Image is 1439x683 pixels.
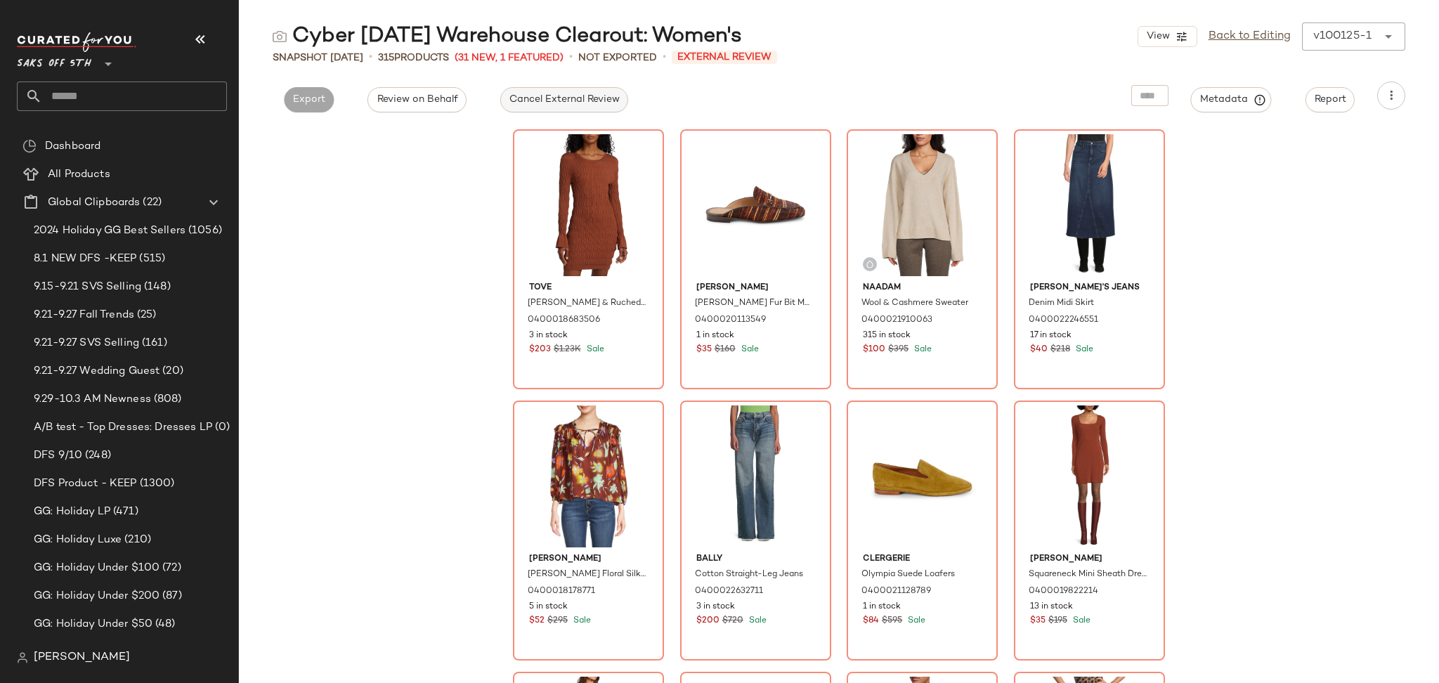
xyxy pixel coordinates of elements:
img: svg%3e [17,652,28,663]
span: DFS 9/10 [34,448,82,464]
span: Denim Midi Skirt [1029,297,1094,310]
span: 0400021910063 [861,314,932,327]
span: [PERSON_NAME] [696,282,815,294]
span: $52 [529,615,545,627]
span: • [663,49,666,66]
span: Olympia Suede Loafers [861,568,955,581]
span: 2024 Holiday GG Best Sellers [34,223,185,239]
span: Cancel External Review [509,94,620,105]
span: (148) [141,279,171,295]
span: 0400022632711 [695,585,763,598]
span: GG: Holiday Under $100 [34,560,159,576]
span: (72) [159,560,181,576]
a: Back to Editing [1209,28,1291,45]
button: Metadata [1191,87,1272,112]
span: $40 [1030,344,1048,356]
span: $1.23K [554,344,581,356]
span: $218 [1050,344,1070,356]
span: (248) [82,448,111,464]
span: (20) [159,363,183,379]
span: 3 in stock [696,601,735,613]
span: (87) [159,588,182,604]
span: • [569,49,573,66]
span: Sale [584,345,604,354]
span: DFS Product - KEEP [34,476,137,492]
span: GG: Holiday Under $200 [34,588,159,604]
span: $35 [696,344,712,356]
span: $595 [882,615,902,627]
span: Not Exported [578,51,657,65]
span: (1300) [137,476,175,492]
span: 315 in stock [863,330,911,342]
span: Sale [746,616,767,625]
span: 0400018683506 [528,314,600,327]
span: [PERSON_NAME]'s Jeans [1030,282,1149,294]
div: Products [378,51,449,65]
button: View [1138,26,1197,47]
span: $395 [888,344,909,356]
span: Report [1314,94,1346,105]
span: 0400021128789 [861,585,931,598]
button: Cancel External Review [500,87,628,112]
span: 0400020113549 [695,314,766,327]
img: 0400019822214_RUSTAMBER [1019,405,1160,547]
span: Snapshot [DATE] [273,51,363,65]
span: Review on Behalf [376,94,457,105]
span: 9.21-9.27 Fall Trends [34,307,134,323]
img: 0400018178771 [518,405,659,547]
span: (25) [134,307,157,323]
span: All Products [48,167,110,183]
span: 9.15-9.21 SVS Selling [34,279,141,295]
span: (515) [136,251,165,267]
span: Squareneck Mini Sheath Dress [1029,568,1147,581]
span: (471) [110,504,138,520]
img: 0400021910063_DUSTYOATMILK [852,134,993,276]
span: External Review [672,51,777,64]
img: svg%3e [22,139,37,153]
span: Sale [911,345,932,354]
div: Cyber [DATE] Warehouse Clearout: Women's [273,22,742,51]
button: Review on Behalf [367,87,466,112]
span: (31 New, 1 Featured) [455,51,564,65]
span: Metadata [1199,93,1263,106]
span: $160 [715,344,736,356]
span: (808) [151,391,182,408]
span: Sale [571,616,591,625]
span: Sale [1070,616,1090,625]
span: [PERSON_NAME] & Ruched Minidress [528,297,646,310]
span: • [369,49,372,66]
span: 3 in stock [529,330,568,342]
span: Dashboard [45,138,100,155]
span: Tove [529,282,648,294]
span: $720 [722,615,743,627]
span: GG: Holiday Luxe [34,532,122,548]
span: (210) [122,532,151,548]
span: (22) [140,195,162,211]
img: cfy_white_logo.C9jOOHJF.svg [17,32,136,52]
span: 0400019822214 [1029,585,1098,598]
span: 0400022246551 [1029,314,1098,327]
span: [PERSON_NAME] [1030,553,1149,566]
div: v100125-1 [1313,28,1372,45]
span: $100 [863,344,885,356]
img: 0400018683506_RUST [518,134,659,276]
span: 9.29-10.3 AM Newness [34,391,151,408]
span: Sale [1073,345,1093,354]
button: Report [1305,87,1355,112]
span: 9.21-9.27 Wedding Guest [34,363,159,379]
span: (48) [152,616,176,632]
span: 0400018178771 [528,585,595,598]
span: Naadam [863,282,982,294]
span: Cotton Straight-Leg Jeans [695,568,803,581]
img: 0400021128789_HONEY [852,405,993,547]
span: $200 [696,615,719,627]
span: GG: Holiday LP [34,504,110,520]
span: Sale [905,616,925,625]
img: 0400022246551_NOVEMBERRAIN [1019,134,1160,276]
span: Global Clipboards [48,195,140,211]
span: (161) [139,335,167,351]
span: 8.1 NEW DFS -KEEP [34,251,136,267]
span: Clergerie [863,553,982,566]
span: [PERSON_NAME] Floral Silk Blend Top [528,568,646,581]
span: [PERSON_NAME] [34,649,130,666]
